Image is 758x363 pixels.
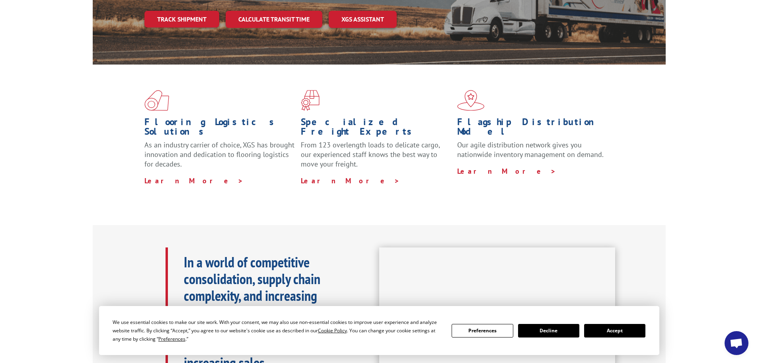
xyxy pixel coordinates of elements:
button: Accept [584,324,645,337]
img: xgs-icon-total-supply-chain-intelligence-red [144,90,169,111]
img: xgs-icon-focused-on-flooring-red [301,90,320,111]
a: Track shipment [144,11,219,27]
h1: Flagship Distribution Model [457,117,608,140]
span: Preferences [158,336,185,342]
span: Our agile distribution network gives you nationwide inventory management on demand. [457,140,604,159]
a: Open chat [725,331,748,355]
a: XGS ASSISTANT [329,11,397,28]
h1: Specialized Freight Experts [301,117,451,140]
h1: Flooring Logistics Solutions [144,117,295,140]
span: Cookie Policy [318,327,347,334]
span: As an industry carrier of choice, XGS has brought innovation and dedication to flooring logistics... [144,140,294,169]
img: xgs-icon-flagship-distribution-model-red [457,90,485,111]
a: Learn More > [301,176,400,185]
a: Learn More > [457,167,556,176]
div: We use essential cookies to make our site work. With your consent, we may also use non-essential ... [113,318,442,343]
button: Preferences [452,324,513,337]
div: Cookie Consent Prompt [99,306,659,355]
p: From 123 overlength loads to delicate cargo, our experienced staff knows the best way to move you... [301,140,451,176]
a: Learn More > [144,176,244,185]
button: Decline [518,324,579,337]
a: Calculate transit time [226,11,322,28]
